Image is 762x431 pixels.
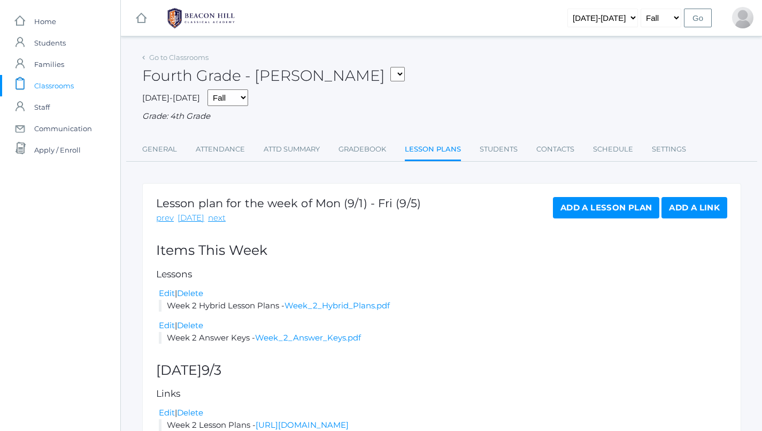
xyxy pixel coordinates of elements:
[177,320,203,330] a: Delete
[142,67,405,84] h2: Fourth Grade - [PERSON_NAME]
[156,363,727,378] h2: [DATE]
[159,320,727,332] div: |
[34,118,92,139] span: Communication
[156,389,727,399] h5: Links
[202,362,221,378] span: 9/3
[34,11,56,32] span: Home
[480,139,518,160] a: Students
[652,139,686,160] a: Settings
[156,197,421,209] h1: Lesson plan for the week of Mon (9/1) - Fri (9/5)
[196,139,245,160] a: Attendance
[149,53,209,62] a: Go to Classrooms
[208,212,226,224] a: next
[178,212,204,224] a: [DATE]
[156,243,727,258] h2: Items This Week
[159,407,727,419] div: |
[142,139,177,160] a: General
[338,139,386,160] a: Gradebook
[161,5,241,32] img: BHCALogos-05-308ed15e86a5a0abce9b8dd61676a3503ac9727e845dece92d48e8588c001991.png
[159,320,175,330] a: Edit
[284,300,390,311] a: Week_2_Hybrid_Plans.pdf
[661,197,727,218] a: Add a Link
[264,139,320,160] a: Attd Summary
[159,288,727,300] div: |
[34,139,81,161] span: Apply / Enroll
[536,139,574,160] a: Contacts
[256,420,349,430] a: [URL][DOMAIN_NAME]
[177,407,203,418] a: Delete
[732,7,753,28] div: Lydia Chaffin
[156,212,174,224] a: prev
[34,32,66,54] span: Students
[405,139,461,162] a: Lesson Plans
[684,9,712,27] input: Go
[177,288,203,298] a: Delete
[34,96,50,118] span: Staff
[142,110,741,123] div: Grade: 4th Grade
[156,269,727,279] h5: Lessons
[159,407,175,418] a: Edit
[142,93,200,103] span: [DATE]-[DATE]
[553,197,659,218] a: Add a Lesson Plan
[34,54,64,75] span: Families
[159,288,175,298] a: Edit
[593,139,633,160] a: Schedule
[159,332,727,344] li: Week 2 Answer Keys -
[255,332,361,343] a: Week_2_Answer_Keys.pdf
[34,75,74,96] span: Classrooms
[159,300,727,312] li: Week 2 Hybrid Lesson Plans -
